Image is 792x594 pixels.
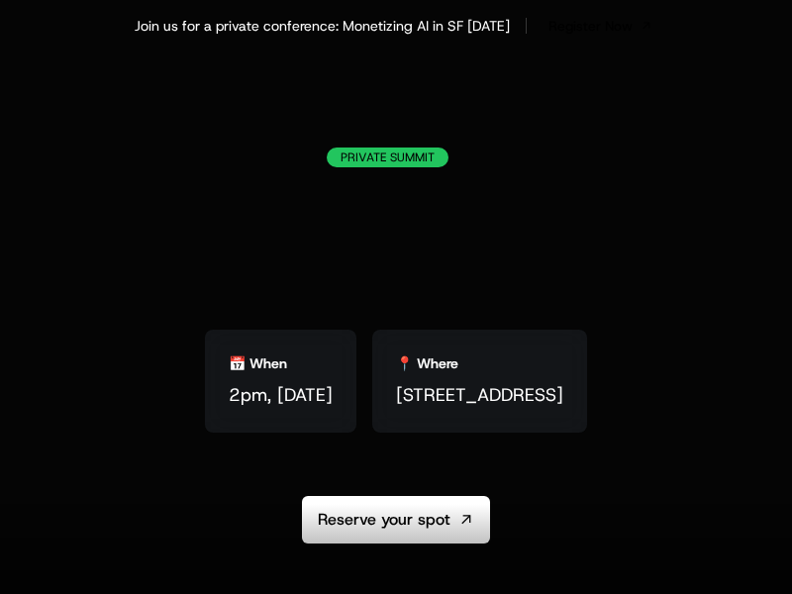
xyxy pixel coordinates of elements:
a: [object Object] [543,12,658,40]
div: 📅 When [229,353,287,373]
div: 📍 Where [396,353,458,373]
div: Private Summit [327,148,448,167]
span: 2pm, [DATE] [229,381,333,409]
span: Register Now [548,16,633,36]
div: Join us for a private conference: Monetizing AI in SF [DATE] [135,16,510,36]
span: [STREET_ADDRESS] [396,381,563,409]
a: Reserve your spot [302,496,490,544]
